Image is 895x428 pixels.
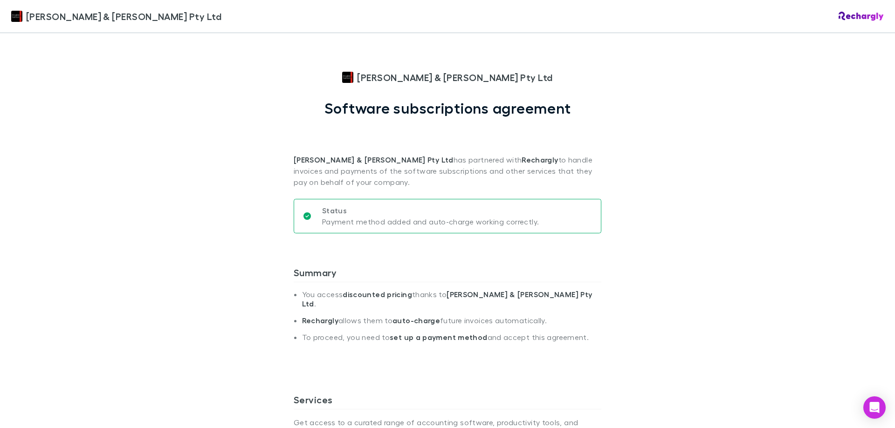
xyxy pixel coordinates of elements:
strong: auto-charge [392,316,440,325]
strong: Rechargly [302,316,338,325]
span: [PERSON_NAME] & [PERSON_NAME] Pty Ltd [26,9,221,23]
strong: [PERSON_NAME] & [PERSON_NAME] Pty Ltd [294,155,454,164]
strong: Rechargly [522,155,558,164]
strong: discounted pricing [343,290,412,299]
span: [PERSON_NAME] & [PERSON_NAME] Pty Ltd [357,70,552,84]
p: Status [322,205,539,216]
h3: Summary [294,267,601,282]
img: Rechargly Logo [839,12,884,21]
h1: Software subscriptions agreement [324,99,571,117]
p: Payment method added and auto-charge working correctly. [322,216,539,227]
li: To proceed, you need to and accept this agreement. [302,333,601,349]
strong: set up a payment method [390,333,487,342]
p: has partnered with to handle invoices and payments of the software subscriptions and other servic... [294,117,601,188]
h3: Services [294,394,601,409]
img: Douglas & Harrison Pty Ltd's Logo [11,11,22,22]
strong: [PERSON_NAME] & [PERSON_NAME] Pty Ltd [302,290,592,308]
li: You access thanks to . [302,290,601,316]
li: allows them to future invoices automatically. [302,316,601,333]
img: Douglas & Harrison Pty Ltd's Logo [342,72,353,83]
div: Open Intercom Messenger [863,396,886,419]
